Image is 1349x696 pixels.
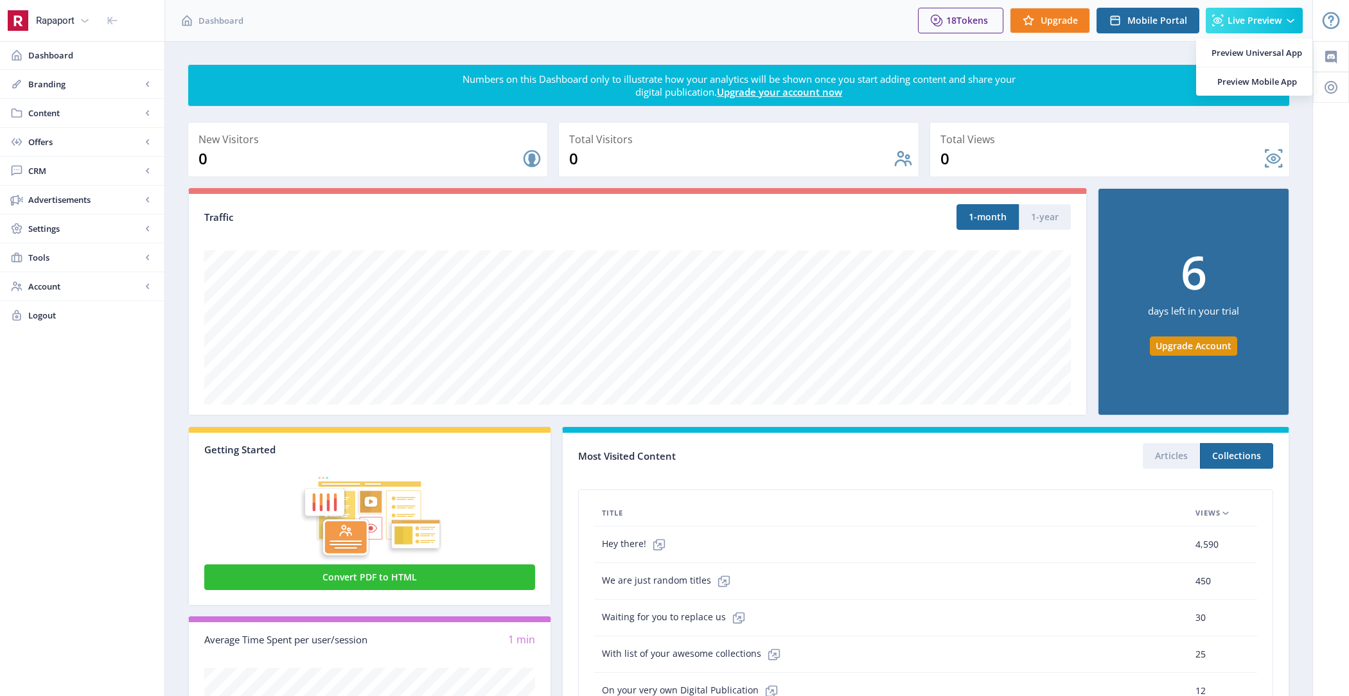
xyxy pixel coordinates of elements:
span: Views [1195,505,1221,521]
span: Content [28,107,141,119]
span: Offers [28,135,141,148]
button: Convert PDF to HTML [204,564,535,590]
span: We are just random titles [602,568,737,594]
span: Preview Universal App [1212,46,1302,59]
div: 1 min [370,632,536,647]
div: 0 [198,148,522,169]
span: Live Preview [1228,15,1282,26]
div: Total Views [940,130,1284,148]
span: Tools [28,251,141,264]
span: 30 [1195,610,1206,625]
span: Settings [28,222,141,235]
span: Upgrade [1041,15,1078,26]
span: 4,590 [1195,537,1219,552]
div: Numbers on this Dashboard only to illustrate how your analytics will be shown once you start addi... [461,73,1016,98]
span: Branding [28,78,141,91]
span: Account [28,280,141,293]
div: 0 [940,148,1264,169]
img: 30d4eecd-fdac-4849-ba67-d50181350027.png [8,10,28,31]
a: Preview Mobile App [1196,67,1312,96]
span: Logout [28,309,154,322]
div: 6 [1181,248,1207,295]
span: Dashboard [198,14,243,27]
img: graphic [204,456,535,562]
div: 0 [569,148,892,169]
a: Preview Universal App [1196,39,1312,67]
button: Upgrade [1010,8,1090,33]
button: 1-year [1019,204,1071,230]
div: Most Visited Content [578,446,926,466]
button: Upgrade Account [1150,336,1237,356]
span: Preview Mobile App [1212,75,1302,88]
div: Getting Started [204,443,535,456]
div: Total Visitors [569,130,913,148]
button: Live Preview [1206,8,1303,33]
span: 25 [1195,647,1206,662]
span: CRM [28,164,141,177]
span: Title [602,505,623,521]
span: Mobile Portal [1127,15,1187,26]
button: Mobile Portal [1097,8,1199,33]
button: 1-month [957,204,1019,230]
span: Advertisements [28,193,141,206]
span: Waiting for you to replace us [602,605,752,631]
button: 18Tokens [918,8,1003,33]
span: Tokens [957,14,988,26]
div: Rapaport [36,6,75,35]
div: New Visitors [198,130,542,148]
button: Collections [1200,443,1273,469]
button: Articles [1143,443,1200,469]
div: days left in your trial [1148,295,1239,336]
div: Traffic [204,210,638,225]
span: Hey there! [602,532,672,557]
div: Average Time Spent per user/session [204,632,370,647]
span: 450 [1195,573,1211,589]
a: Upgrade your account now [717,85,842,98]
span: Dashboard [28,49,154,62]
span: With list of your awesome collections [602,641,787,667]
